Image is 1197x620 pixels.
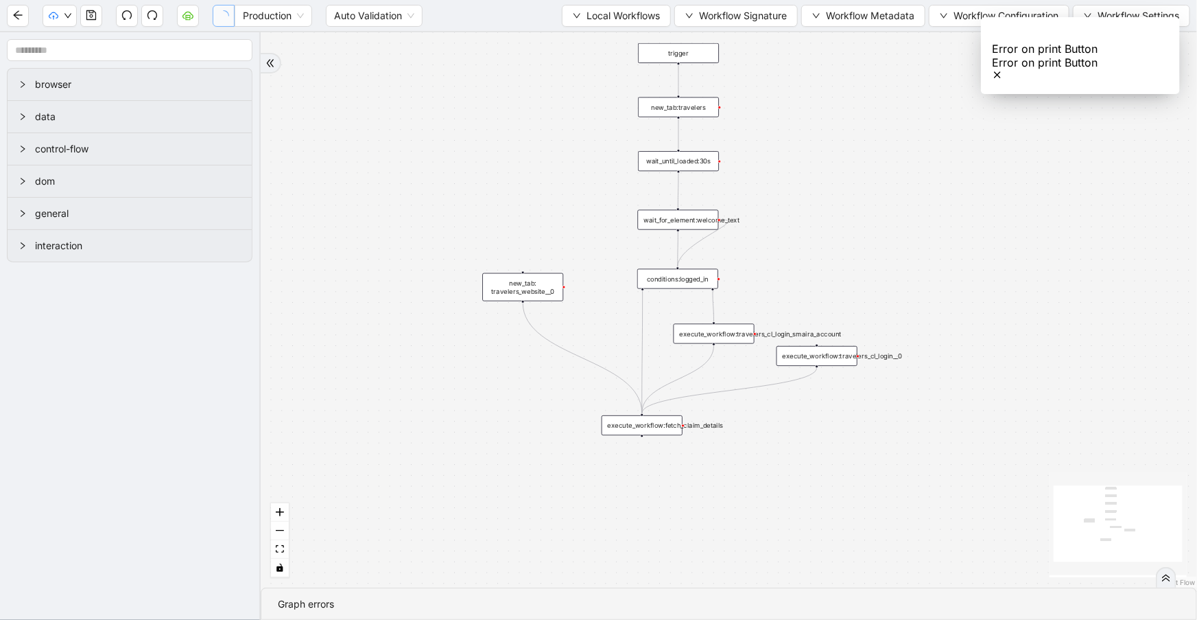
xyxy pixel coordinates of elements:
span: right [19,209,27,218]
span: cloud-server [182,10,193,21]
span: right [19,177,27,185]
div: conditions:logged_in [637,269,718,289]
span: control-flow [35,141,241,157]
g: Edge from conditions:logged_in to execute_workflow:travelers_cl_login_smaira_account [713,290,714,321]
span: loading [217,9,230,21]
span: down [573,12,581,20]
span: general [35,206,241,221]
span: right [19,113,27,121]
span: arrow-left [12,10,23,21]
div: wait_for_element:welcome_text [638,210,719,230]
div: new_tab:travelers [638,97,719,117]
button: zoom out [271,522,289,540]
button: cloud-uploaddown [43,5,77,27]
button: cloud-server [177,5,199,27]
div: execute_workflow:travelers_cl_login_smaira_account [674,324,755,344]
div: interaction [8,230,252,262]
span: Workflow Signature [699,8,787,23]
span: Auto Validation [334,5,414,26]
span: down [685,12,694,20]
span: down [940,12,948,20]
span: undo [121,10,132,21]
a: React Flow attribution [1159,578,1195,586]
div: Graph errors [278,597,1180,612]
button: redo [141,5,163,27]
div: wait_until_loaded:30s [638,151,719,171]
span: Production [243,5,304,26]
span: right [19,242,27,250]
div: execute_workflow:fetch_claim_details [602,415,683,435]
div: execute_workflow:travelers_cl_login__0 [777,346,857,366]
span: browser [35,77,241,92]
g: Edge from conditions:logged_in to execute_workflow:fetch_claim_details [642,290,643,413]
span: down [812,12,820,20]
button: downLocal Workflows [562,5,671,27]
g: Edge from execute_workflow:travelers_cl_login__0 to execute_workflow:fetch_claim_details [642,368,817,413]
span: dom [35,174,241,189]
button: downWorkflow Configuration [929,5,1069,27]
span: double-right [1161,573,1171,583]
button: downWorkflow Metadata [801,5,925,27]
span: interaction [35,238,241,253]
span: Local Workflows [586,8,660,23]
span: plus-circle [635,444,649,457]
div: new_tab: travelers_website__0 [482,273,563,301]
g: Edge from wait_for_element:welcome_text to conditions:logged_in [678,231,678,266]
g: Edge from wait_for_element:welcome_text to conditions:logged_in [678,220,728,267]
div: control-flow [8,133,252,165]
g: Edge from execute_workflow:travelers_cl_login_smaira_account to execute_workflow:fetch_claim_details [642,345,714,413]
button: downWorkflow Signature [674,5,798,27]
div: browser [8,69,252,100]
span: redo [147,10,158,21]
button: undo [116,5,138,27]
div: trigger [638,43,719,63]
div: Error on print Button [992,56,1169,69]
span: down [64,12,72,20]
button: arrow-left [7,5,29,27]
div: Error on print Button [992,42,1169,56]
div: dom [8,165,252,197]
div: execute_workflow:fetch_claim_detailsplus-circle [602,415,683,435]
button: toggle interactivity [271,559,289,577]
span: right [19,80,27,89]
g: Edge from new_tab: travelers_website__0 to execute_workflow:fetch_claim_details [523,303,642,413]
span: data [35,109,241,124]
button: zoom in [271,503,289,522]
span: Workflow Metadata [826,8,914,23]
div: general [8,198,252,229]
button: save [80,5,102,27]
span: right [19,145,27,153]
button: fit view [271,540,289,559]
span: cloud-upload [49,11,58,21]
span: Workflow Configuration [953,8,1058,23]
span: save [86,10,97,21]
span: double-right [265,58,275,68]
div: data [8,101,252,133]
